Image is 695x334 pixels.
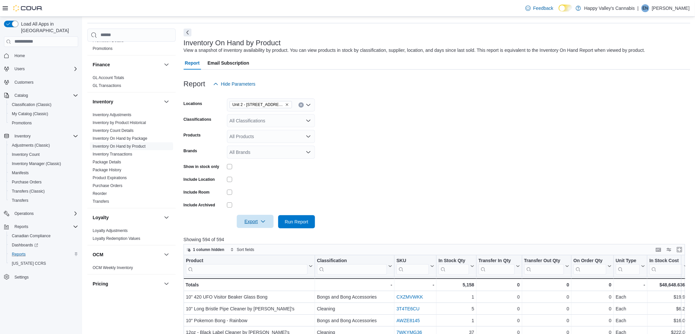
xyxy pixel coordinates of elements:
img: Cova [13,5,43,11]
label: Products [184,133,201,138]
div: Ezra Nickel [641,4,649,12]
span: Promotions [9,119,78,127]
button: OCM [163,251,170,259]
div: 5 [438,305,474,313]
button: Inventory [12,132,33,140]
button: Transfer In Qty [479,258,520,274]
button: Customers [1,77,81,87]
button: Users [1,64,81,73]
h3: Loyalty [93,214,109,221]
span: Inventory Count [9,151,78,158]
div: SKU [396,258,429,264]
button: Classification [317,258,392,274]
div: OCM [87,264,176,274]
button: Canadian Compliance [7,231,81,240]
span: Inventory Count [12,152,40,157]
span: Dashboards [12,242,38,248]
button: Inventory [163,98,170,106]
button: Operations [12,210,36,218]
button: Unit Type [616,258,645,274]
span: Transfers [9,197,78,204]
a: Promotion Details [93,38,124,43]
div: 0 [479,281,520,289]
div: In Stock Cost [649,258,682,264]
span: Transfers [12,198,28,203]
div: Finance [87,74,176,92]
button: Open list of options [306,102,311,108]
label: Locations [184,101,202,106]
button: Next [184,29,191,36]
span: Purchase Orders [9,178,78,186]
span: Run Report [285,219,308,225]
a: Inventory On Hand by Product [93,144,146,149]
a: Loyalty Adjustments [93,228,128,233]
button: [US_STATE] CCRS [7,259,81,268]
div: Bongs and Bong Accessories [317,317,392,324]
button: Settings [1,272,81,282]
div: Transfer Out Qty [524,258,564,274]
span: Transfers [93,199,109,204]
a: Inventory Manager (Classic) [9,160,64,168]
span: Package History [93,167,121,173]
span: Purchase Orders [93,183,123,188]
button: Purchase Orders [7,177,81,187]
button: Manifests [7,168,81,177]
div: Each [616,305,645,313]
a: Inventory by Product Historical [93,120,146,125]
span: My Catalog (Classic) [12,111,48,116]
div: 0 [573,317,612,324]
span: Classification (Classic) [12,102,52,107]
span: Customers [12,78,78,86]
span: Load All Apps in [GEOGRAPHIC_DATA] [18,21,78,34]
label: Brands [184,148,197,154]
div: Product [186,258,307,264]
label: Include Room [184,190,210,195]
button: Display options [665,246,673,254]
h3: Inventory On Hand by Product [184,39,281,47]
button: Open list of options [306,134,311,139]
div: Unit Type [616,258,640,264]
span: Inventory Manager (Classic) [9,160,78,168]
label: Include Archived [184,202,215,208]
input: Dark Mode [559,5,572,11]
button: On Order Qty [573,258,612,274]
a: Classification (Classic) [9,101,54,109]
span: Report [185,56,200,70]
span: Catalog [12,92,78,99]
a: Adjustments (Classic) [9,141,53,149]
span: Washington CCRS [9,260,78,267]
button: In Stock Qty [438,258,474,274]
div: 0 [573,305,612,313]
span: Classification (Classic) [9,101,78,109]
div: 0 [524,317,569,324]
div: Totals [186,281,313,289]
button: OCM [93,251,161,258]
button: Inventory Count [7,150,81,159]
p: [PERSON_NAME] [652,4,690,12]
button: Reports [7,250,81,259]
button: Open list of options [306,118,311,123]
div: Unit Type [616,258,640,274]
a: My Catalog (Classic) [9,110,51,118]
div: - [396,281,434,289]
span: Operations [12,210,78,218]
span: Loyalty Redemption Values [93,236,140,241]
div: Transfer In Qty [479,258,515,264]
p: | [638,4,639,12]
div: Cleaning [317,305,392,313]
span: Home [12,52,78,60]
span: Inventory Transactions [93,152,132,157]
span: Promotions [12,120,32,126]
a: Inventory On Hand by Package [93,136,147,141]
span: Export [241,215,270,228]
div: In Stock Qty [438,258,469,264]
span: Unit 2 - 1115 Gateway Rd. [230,101,292,108]
nav: Complex example [4,48,78,299]
div: 10" Long Bristle Pipe Cleaner by [PERSON_NAME]'s [186,305,313,313]
button: Catalog [12,92,31,99]
div: Loyalty [87,227,176,245]
a: Transfers (Classic) [9,187,47,195]
span: Transfers (Classic) [12,189,45,194]
a: Transfers [9,197,31,204]
a: [US_STATE] CCRS [9,260,49,267]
